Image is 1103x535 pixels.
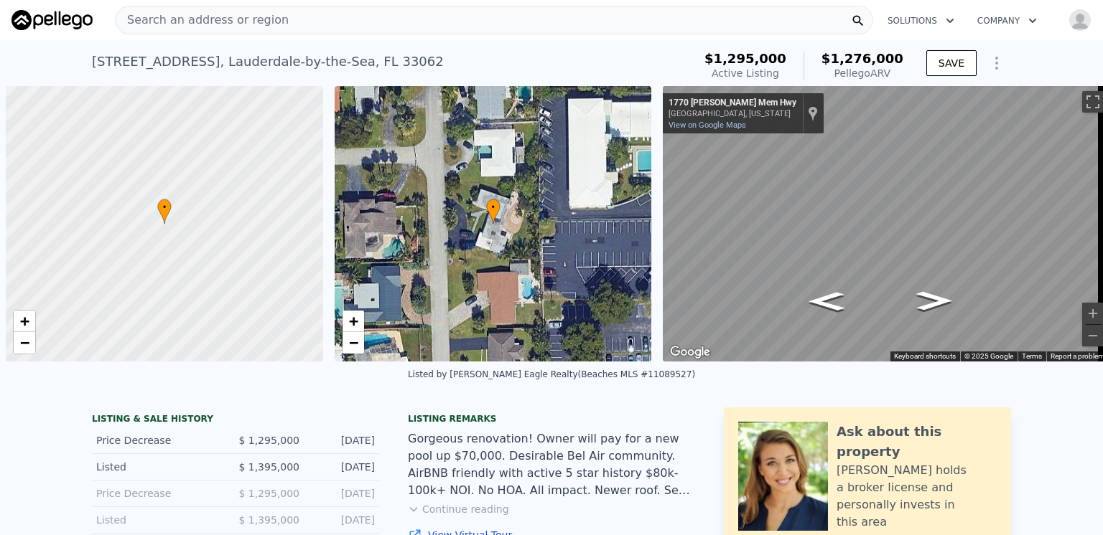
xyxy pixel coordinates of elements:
[822,66,903,80] div: Pellego ARV
[894,351,956,361] button: Keyboard shortcuts
[92,413,379,427] div: LISTING & SALE HISTORY
[982,49,1011,77] button: Show Options
[822,51,903,66] span: $1,276,000
[1069,9,1092,32] img: avatar
[837,422,997,462] div: Ask about this property
[311,513,375,527] div: [DATE]
[964,352,1013,360] span: © 2025 Google
[96,433,224,448] div: Price Decrease
[20,312,29,330] span: +
[348,333,358,351] span: −
[901,287,967,315] path: Go North, Jimmy Buffett Mem Hwy
[348,312,358,330] span: +
[311,486,375,501] div: [DATE]
[14,332,35,354] a: Zoom out
[876,8,966,34] button: Solutions
[712,67,779,79] span: Active Listing
[669,109,796,118] div: [GEOGRAPHIC_DATA], [US_STATE]
[408,430,695,499] div: Gorgeous renovation! Owner will pay for a new pool up $70,000. Desirable Bel Air community. AirBN...
[238,435,299,446] span: $ 1,295,000
[96,486,224,501] div: Price Decrease
[311,433,375,448] div: [DATE]
[20,333,29,351] span: −
[14,311,35,332] a: Zoom in
[238,514,299,526] span: $ 1,395,000
[669,120,746,130] a: View on Google Maps
[408,502,509,516] button: Continue reading
[486,199,501,224] div: •
[343,311,364,332] a: Zoom in
[808,105,818,121] a: Show location on map
[837,462,997,531] div: [PERSON_NAME] holds a broker license and personally invests in this area
[11,10,93,30] img: Pellego
[311,460,375,474] div: [DATE]
[793,288,860,315] path: Go South, Jimmy Buffett Mem Hwy
[343,332,364,354] a: Zoom out
[408,413,695,425] div: Listing remarks
[669,98,796,109] div: 1770 [PERSON_NAME] Mem Hwy
[92,52,444,72] div: [STREET_ADDRESS] , Lauderdale-by-the-Sea , FL 33062
[238,488,299,499] span: $ 1,295,000
[926,50,977,76] button: SAVE
[966,8,1048,34] button: Company
[96,513,224,527] div: Listed
[666,343,714,361] a: Open this area in Google Maps (opens a new window)
[1022,352,1042,360] a: Terms (opens in new tab)
[704,51,786,66] span: $1,295,000
[157,201,172,214] span: •
[486,201,501,214] span: •
[157,199,172,224] div: •
[116,11,289,29] span: Search an address or region
[238,461,299,473] span: $ 1,395,000
[666,343,714,361] img: Google
[408,369,695,379] div: Listed by [PERSON_NAME] Eagle Realty (Beaches MLS #11089527)
[96,460,224,474] div: Listed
